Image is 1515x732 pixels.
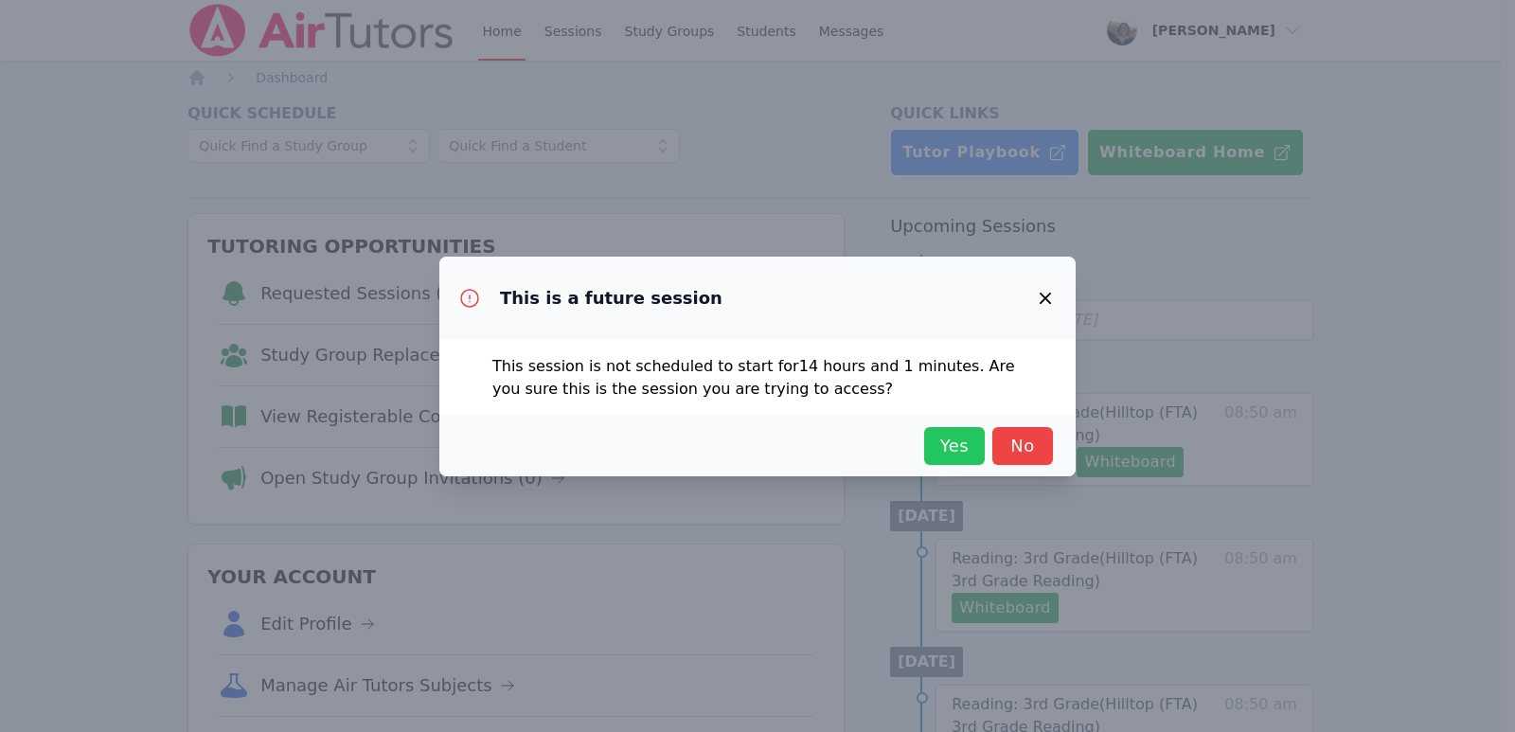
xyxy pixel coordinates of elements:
h3: This is a future session [500,287,722,310]
button: No [992,427,1053,465]
span: Yes [934,433,975,459]
button: Yes [924,427,985,465]
p: This session is not scheduled to start for 14 hours and 1 minutes . Are you sure this is the sess... [492,355,1023,401]
span: No [1002,433,1043,459]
